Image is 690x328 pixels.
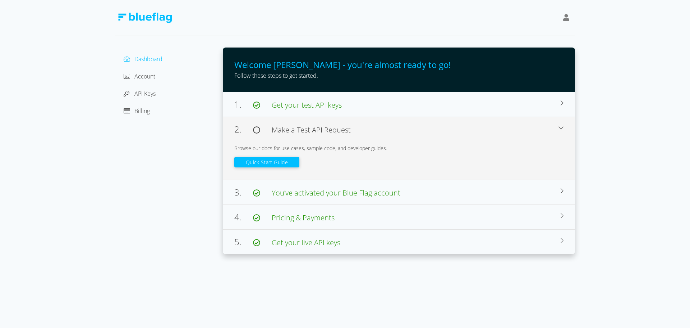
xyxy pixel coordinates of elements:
[272,213,335,223] span: Pricing & Payments
[124,90,156,98] a: API Keys
[134,72,155,80] span: Account
[124,55,162,63] a: Dashboard
[272,100,342,110] span: Get your test API keys
[124,72,155,80] a: Account
[272,238,340,247] span: Get your live API keys
[272,188,400,198] span: You’ve activated your Blue Flag account
[272,125,351,135] span: Make a Test API Request
[234,157,299,167] button: Quick Start Guide
[118,13,172,23] img: Blue Flag Logo
[134,107,150,115] span: Billing
[234,144,563,152] div: Browse our docs for use cases, sample code, and developer guides.
[234,72,318,80] span: Follow these steps to get started.
[134,90,156,98] span: API Keys
[234,123,253,135] span: 2.
[234,186,253,198] span: 3.
[234,211,253,223] span: 4.
[124,107,150,115] a: Billing
[134,55,162,63] span: Dashboard
[234,236,253,248] span: 5.
[234,59,451,71] span: Welcome [PERSON_NAME] - you're almost ready to go!
[234,98,253,110] span: 1.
